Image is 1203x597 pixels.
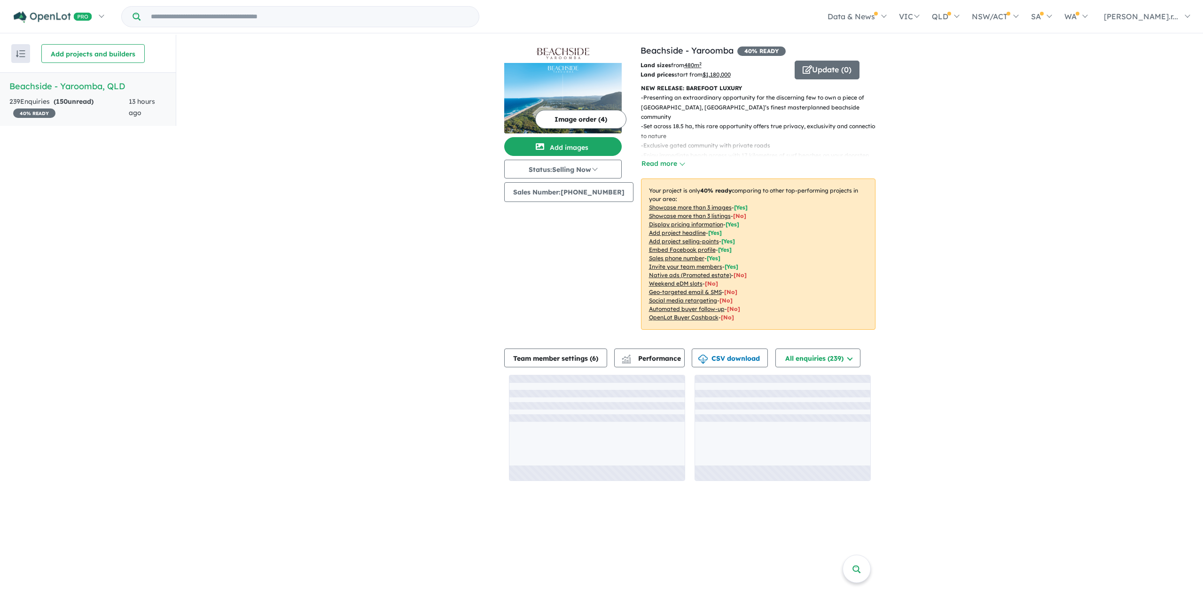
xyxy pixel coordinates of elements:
[649,204,732,211] u: Showcase more than 3 images
[641,122,883,141] p: - Set across 18.5 ha, this rare opportunity offers true privacy, exclusivity and connection to na...
[623,354,681,363] span: Performance
[641,84,875,93] p: NEW RELEASE: BAREFOOT LUXURY
[721,314,734,321] span: [No]
[649,212,731,219] u: Showcase more than 3 listings
[724,288,737,295] span: [No]
[1104,12,1178,21] span: [PERSON_NAME].r...
[641,93,883,122] p: - Presenting an extraordinary opportunity for the discerning few to own a piece of [GEOGRAPHIC_DA...
[504,44,622,133] a: Beachside - Yaroomba LogoBeachside - Yaroomba
[641,70,788,79] p: start from
[56,97,68,106] span: 150
[649,229,706,236] u: Add project headline
[641,141,883,150] p: - Exclusive gated community with private roads
[14,11,92,23] img: Openlot PRO Logo White
[707,255,720,262] span: [ Yes ]
[641,45,734,56] a: Beachside - Yaroomba
[649,288,722,295] u: Geo-targeted email & SMS
[775,349,860,367] button: All enquiries (239)
[508,48,618,59] img: Beachside - Yaroomba Logo
[708,229,722,236] span: [ Yes ]
[535,110,626,129] button: Image order (4)
[641,158,685,169] button: Read more
[9,96,129,119] div: 239 Enquir ies
[649,246,716,253] u: Embed Facebook profile
[649,263,722,270] u: Invite your team members
[705,280,718,287] span: [No]
[16,50,25,57] img: sort.svg
[614,349,685,367] button: Performance
[129,97,155,117] span: 13 hours ago
[641,61,788,70] p: from
[719,297,733,304] span: [No]
[795,61,859,79] button: Update (0)
[592,354,596,363] span: 6
[641,62,671,69] b: Land sizes
[733,212,746,219] span: [ No ]
[649,314,719,321] u: OpenLot Buyer Cashback
[649,238,719,245] u: Add project selling-points
[737,47,786,56] span: 40 % READY
[700,187,732,194] b: 40 % ready
[504,182,633,202] button: Sales Number:[PHONE_NUMBER]
[649,255,704,262] u: Sales phone number
[699,61,702,66] sup: 2
[142,7,477,27] input: Try estate name, suburb, builder or developer
[727,305,740,312] span: [No]
[622,355,630,360] img: line-chart.svg
[504,160,622,178] button: Status:Selling Now
[622,357,631,364] img: bar-chart.svg
[725,263,738,270] span: [ Yes ]
[698,355,708,364] img: download icon
[692,349,768,367] button: CSV download
[649,305,725,312] u: Automated buyer follow-up
[41,44,145,63] button: Add projects and builders
[504,137,622,156] button: Add images
[54,97,94,106] strong: ( unread)
[721,238,735,245] span: [ Yes ]
[641,151,883,160] p: - Enjoy immediate beach access with 17 kilometres of surf beaches on your doorstep
[703,71,731,78] u: $ 1,180,000
[734,271,747,279] span: [No]
[9,80,166,93] h5: Beachside - Yaroomba , QLD
[649,271,731,279] u: Native ads (Promoted estate)
[649,221,723,228] u: Display pricing information
[504,349,607,367] button: Team member settings (6)
[641,178,875,330] p: Your project is only comparing to other top-performing projects in your area: - - - - - - - - - -...
[649,297,717,304] u: Social media retargeting
[504,63,622,133] img: Beachside - Yaroomba
[718,246,732,253] span: [ Yes ]
[734,204,748,211] span: [ Yes ]
[649,280,703,287] u: Weekend eDM slots
[13,109,55,118] span: 40 % READY
[726,221,739,228] span: [ Yes ]
[641,71,674,78] b: Land prices
[684,62,702,69] u: 480 m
